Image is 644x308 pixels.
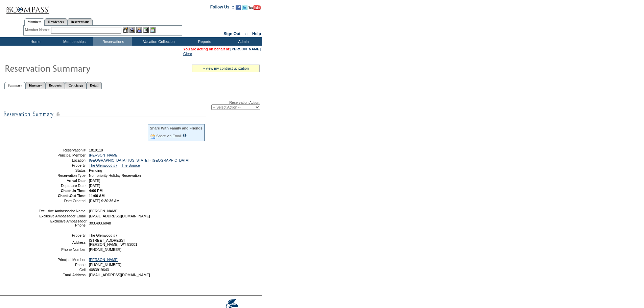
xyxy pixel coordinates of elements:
input: What is this? [183,134,187,137]
a: Members [24,18,45,26]
span: [DATE] [89,184,100,188]
img: Become our fan on Facebook [236,5,241,10]
td: Reservations [93,37,132,46]
img: Reservaton Summary [4,61,140,75]
span: :: [245,31,248,36]
td: Location: [38,158,87,162]
a: [PERSON_NAME] [89,153,119,157]
td: Property: [38,233,87,237]
a: Detail [87,82,102,89]
td: Arrival Date: [38,179,87,183]
span: 11:00 AM [89,194,104,198]
a: [PERSON_NAME] [89,258,119,262]
td: Home [15,37,54,46]
span: 303.493.6048 [89,221,111,225]
td: Date Created: [38,199,87,203]
a: Help [252,31,261,36]
a: Subscribe to our YouTube Channel [248,7,261,11]
div: Reservation Action: [3,100,260,110]
img: Reservations [143,27,149,33]
img: b_calculator.gif [150,27,156,33]
a: Summary [4,82,25,89]
span: [EMAIL_ADDRESS][DOMAIN_NAME] [89,214,150,218]
span: [PHONE_NUMBER] [89,247,121,252]
td: Status: [38,168,87,172]
img: subTtlResSummary.gif [3,110,206,118]
td: Exclusive Ambassador Email: [38,214,87,218]
a: Sign Out [223,31,240,36]
div: Share With Family and Friends [150,126,202,130]
td: Principal Member: [38,153,87,157]
a: Itinerary [25,82,45,89]
img: Subscribe to our YouTube Channel [248,5,261,10]
span: Pending [89,168,102,172]
td: Reservation Type: [38,173,87,177]
a: The Glenwood #7 [89,163,117,167]
span: [PHONE_NUMBER] [89,263,121,267]
a: Requests [45,82,65,89]
a: Share via Email [156,134,182,138]
a: Reservations [67,18,93,25]
td: Reports [184,37,223,46]
td: Reservation #: [38,148,87,152]
span: You are acting on behalf of: [183,47,261,51]
a: Residences [45,18,67,25]
strong: Check-Out Time: [58,194,87,198]
a: Become our fan on Facebook [236,7,241,11]
a: The Source [121,163,140,167]
span: [PERSON_NAME] [89,209,119,213]
span: Non-priority Holiday Reservation [89,173,141,177]
span: [DATE] [89,179,100,183]
span: 4083919643 [89,268,109,272]
span: [STREET_ADDRESS] [PERSON_NAME], WY 83001 [89,238,137,246]
a: Follow us on Twitter [242,7,247,11]
img: View [129,27,135,33]
a: [GEOGRAPHIC_DATA], [US_STATE] - [GEOGRAPHIC_DATA] [89,158,189,162]
td: Exclusive Ambassador Phone: [38,219,87,227]
img: Impersonate [136,27,142,33]
td: Cell: [38,268,87,272]
td: Phone: [38,263,87,267]
span: [DATE] 9:30:36 AM [89,199,119,203]
td: Departure Date: [38,184,87,188]
span: 1819118 [89,148,103,152]
td: Address: [38,238,87,246]
a: [PERSON_NAME] [231,47,261,51]
strong: Check-In Time: [61,189,87,193]
a: Concierge [65,82,86,89]
td: Principal Member: [38,258,87,262]
td: Follow Us :: [210,4,234,12]
td: Admin [223,37,262,46]
span: 4:00 PM [89,189,102,193]
a: Clear [183,52,192,56]
td: Exclusive Ambassador Name: [38,209,87,213]
td: Vacation Collection [132,37,184,46]
div: Member Name: [25,27,51,33]
a: » view my contract utilization [203,66,249,70]
span: The Glenwood #7 [89,233,117,237]
td: Property: [38,163,87,167]
img: Follow us on Twitter [242,5,247,10]
span: [EMAIL_ADDRESS][DOMAIN_NAME] [89,273,150,277]
img: b_edit.gif [123,27,128,33]
td: Email Address: [38,273,87,277]
td: Memberships [54,37,93,46]
td: Phone Number: [38,247,87,252]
